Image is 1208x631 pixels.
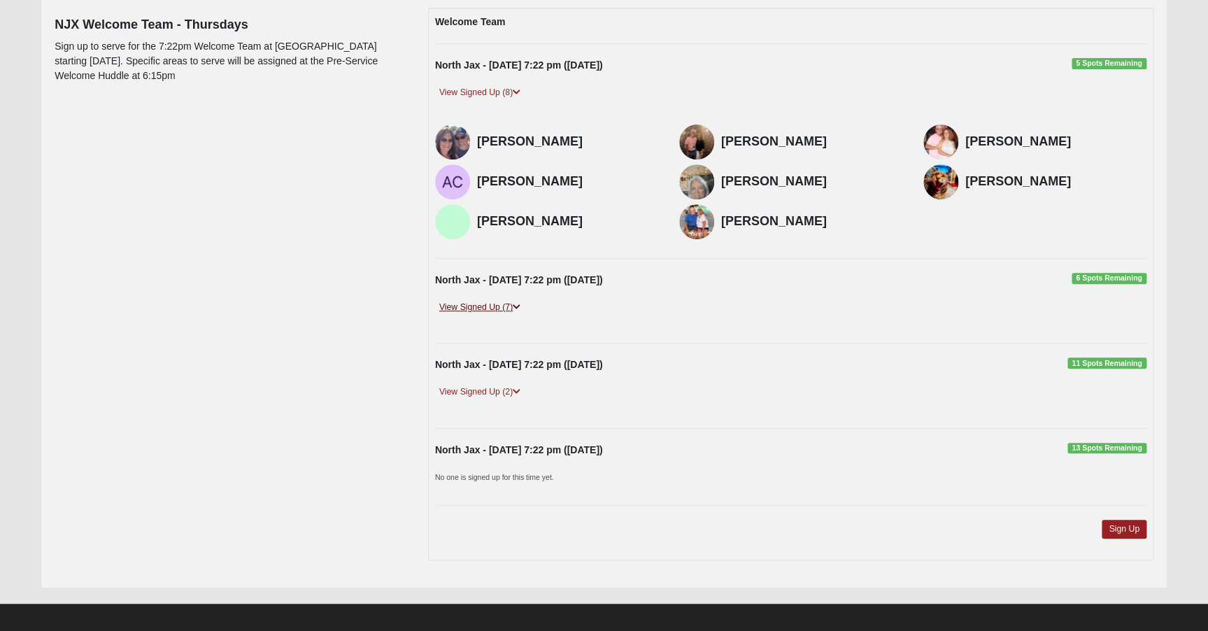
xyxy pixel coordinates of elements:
[923,125,958,159] img: Susan Chadwell
[923,164,958,199] img: Jenn Wiest
[435,16,506,27] strong: Welcome Team
[721,214,902,229] h4: [PERSON_NAME]
[435,59,603,71] strong: North Jax - [DATE] 7:22 pm ([DATE])
[435,473,554,481] small: No one is signed up for this time yet.
[435,204,470,239] img: Glenda Estrada
[721,174,902,190] h4: [PERSON_NAME]
[435,359,603,370] strong: North Jax - [DATE] 7:22 pm ([DATE])
[721,134,902,150] h4: [PERSON_NAME]
[1067,357,1146,369] span: 11 Spots Remaining
[435,85,525,100] a: View Signed Up (8)
[1102,520,1146,539] a: Sign Up
[55,17,407,33] h4: NJX Welcome Team - Thursdays
[1072,273,1146,284] span: 6 Spots Remaining
[965,174,1146,190] h4: [PERSON_NAME]
[477,134,658,150] h4: [PERSON_NAME]
[435,300,525,315] a: View Signed Up (7)
[679,164,714,199] img: Rhonda Daugherty
[679,204,714,239] img: Jim Potter
[477,214,658,229] h4: [PERSON_NAME]
[435,125,470,159] img: Roberta Smith
[435,164,470,199] img: Ann Chiuchiolo
[1067,443,1146,454] span: 13 Spots Remaining
[55,39,407,83] p: Sign up to serve for the 7:22pm Welcome Team at [GEOGRAPHIC_DATA] starting [DATE]. Specific areas...
[965,134,1146,150] h4: [PERSON_NAME]
[435,385,525,399] a: View Signed Up (2)
[435,444,603,455] strong: North Jax - [DATE] 7:22 pm ([DATE])
[477,174,658,190] h4: [PERSON_NAME]
[435,274,603,285] strong: North Jax - [DATE] 7:22 pm ([DATE])
[1072,58,1146,69] span: 5 Spots Remaining
[679,125,714,159] img: Buddy Chadwell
